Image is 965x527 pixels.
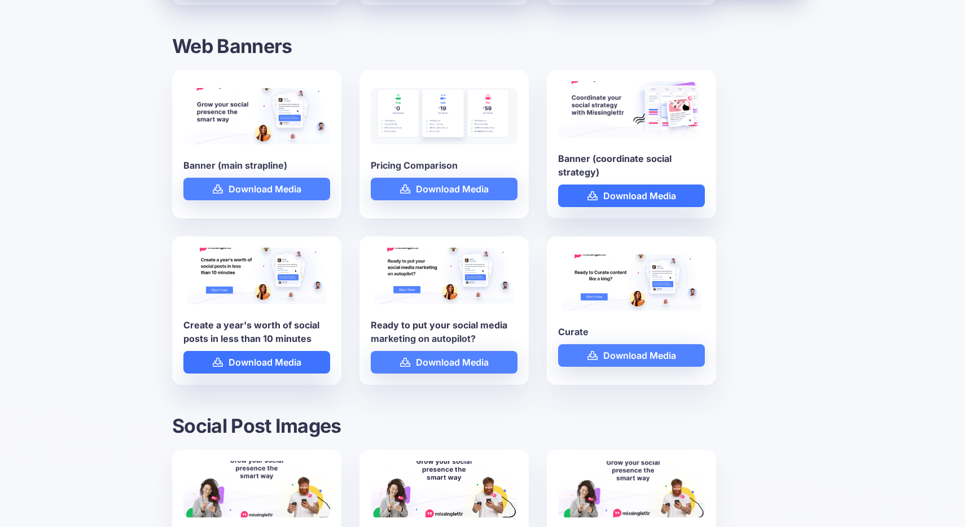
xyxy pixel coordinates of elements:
[371,159,517,172] b: Pricing Comparison
[172,33,793,59] h3: Web Banners
[558,344,705,367] a: Download Media
[371,450,517,524] img: missinglettr_twitter_post_1024x512.png
[371,318,517,345] b: Ready to put your social media marketing on autopilot?
[558,152,705,179] b: Banner (coordinate social strategy)
[558,244,705,317] img: 1.png
[183,351,330,374] a: Download Media
[371,81,517,147] img: missinglettr_banner_pricing_comparison.png
[371,237,517,310] img: 2.png
[558,69,705,146] img: missinglettr_banner_coordinate_strategy.jpg
[183,159,330,172] b: Banner (main strapline)
[172,413,793,438] h3: Social Post Images
[371,351,517,374] a: Download Media
[183,237,330,310] img: 3.png
[558,185,705,207] a: Download Media
[183,76,330,152] img: social_thumb.jpg
[558,449,705,525] img: missinglettr_linkedin_post_1200x627.png
[558,325,705,339] b: Curate
[183,449,330,526] img: missinglettr_facebook_post_1200x630.png
[371,178,517,200] a: Download Media
[183,318,330,345] b: Create a year's worth of social posts in less than 10 minutes
[183,178,330,200] a: Download Media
